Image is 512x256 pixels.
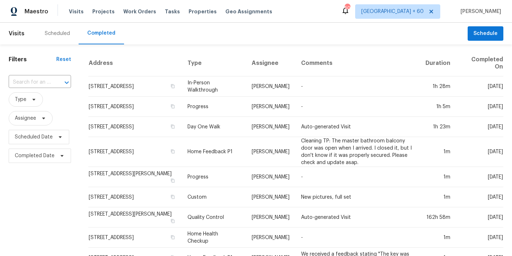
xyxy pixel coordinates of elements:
[182,97,246,117] td: Progress
[420,228,456,248] td: 1m
[169,83,176,89] button: Copy Address
[456,137,503,167] td: [DATE]
[473,29,498,38] span: Schedule
[246,137,295,167] td: [PERSON_NAME]
[182,137,246,167] td: Home Feedback P1
[456,228,503,248] td: [DATE]
[246,207,295,228] td: [PERSON_NAME]
[456,97,503,117] td: [DATE]
[456,187,503,207] td: [DATE]
[420,117,456,137] td: 1h 23m
[456,117,503,137] td: [DATE]
[295,167,420,187] td: -
[92,8,115,15] span: Projects
[420,167,456,187] td: 1m
[295,137,420,167] td: Cleaning TP: The master bathroom balcony door was open when I arrived. I closed it, but I don't k...
[88,76,182,97] td: [STREET_ADDRESS]
[295,97,420,117] td: -
[169,234,176,240] button: Copy Address
[182,207,246,228] td: Quality Control
[420,50,456,76] th: Duration
[15,152,54,159] span: Completed Date
[246,76,295,97] td: [PERSON_NAME]
[182,167,246,187] td: Progress
[295,228,420,248] td: -
[420,137,456,167] td: 1m
[62,78,72,88] button: Open
[15,96,26,103] span: Type
[88,50,182,76] th: Address
[88,117,182,137] td: [STREET_ADDRESS]
[456,207,503,228] td: [DATE]
[88,167,182,187] td: [STREET_ADDRESS][PERSON_NAME]
[246,117,295,137] td: [PERSON_NAME]
[88,228,182,248] td: [STREET_ADDRESS]
[9,26,25,41] span: Visits
[25,8,48,15] span: Maestro
[169,123,176,130] button: Copy Address
[88,137,182,167] td: [STREET_ADDRESS]
[169,177,176,184] button: Copy Address
[456,167,503,187] td: [DATE]
[182,76,246,97] td: In-Person Walkthrough
[87,30,115,37] div: Completed
[468,26,503,41] button: Schedule
[420,207,456,228] td: 162h 58m
[169,103,176,110] button: Copy Address
[9,56,56,63] h1: Filters
[420,97,456,117] td: 1h 5m
[123,8,156,15] span: Work Orders
[420,187,456,207] td: 1m
[182,50,246,76] th: Type
[182,187,246,207] td: Custom
[246,167,295,187] td: [PERSON_NAME]
[295,117,420,137] td: Auto-generated Visit
[88,187,182,207] td: [STREET_ADDRESS]
[295,76,420,97] td: -
[420,76,456,97] td: 1h 28m
[69,8,84,15] span: Visits
[295,50,420,76] th: Comments
[225,8,272,15] span: Geo Assignments
[456,76,503,97] td: [DATE]
[246,187,295,207] td: [PERSON_NAME]
[169,148,176,155] button: Copy Address
[295,207,420,228] td: Auto-generated Visit
[456,50,503,76] th: Completed On
[361,8,424,15] span: [GEOGRAPHIC_DATA] + 60
[15,115,36,122] span: Assignee
[88,97,182,117] td: [STREET_ADDRESS]
[15,133,53,141] span: Scheduled Date
[345,4,350,12] div: 501
[88,207,182,228] td: [STREET_ADDRESS][PERSON_NAME]
[56,56,71,63] div: Reset
[9,77,51,88] input: Search for an address...
[169,194,176,200] button: Copy Address
[165,9,180,14] span: Tasks
[45,30,70,37] div: Scheduled
[182,117,246,137] td: Day One Walk
[189,8,217,15] span: Properties
[246,50,295,76] th: Assignee
[458,8,501,15] span: [PERSON_NAME]
[169,218,176,224] button: Copy Address
[295,187,420,207] td: New pictures, full set
[246,97,295,117] td: [PERSON_NAME]
[246,228,295,248] td: [PERSON_NAME]
[182,228,246,248] td: Home Health Checkup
